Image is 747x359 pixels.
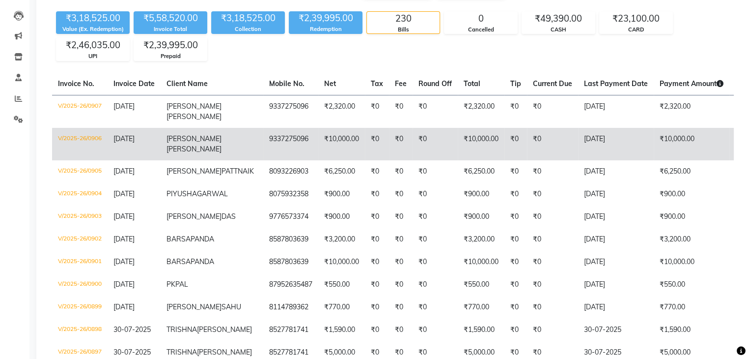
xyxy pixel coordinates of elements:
td: ₹0 [365,95,389,128]
td: ₹900.00 [318,206,365,228]
td: V/2025-26/0901 [52,251,108,273]
span: Round Off [418,79,452,88]
td: ₹770.00 [654,296,729,319]
td: ₹0 [365,251,389,273]
td: ₹0 [389,128,413,160]
td: 8093226903 [263,160,318,183]
div: ₹3,18,525.00 [56,11,130,25]
td: ₹0 [527,296,578,319]
div: Invoice Total [134,25,207,33]
td: ₹10,000.00 [458,128,504,160]
td: ₹0 [527,183,578,206]
td: ₹0 [365,128,389,160]
td: ₹10,000.00 [318,251,365,273]
td: ₹6,250.00 [654,160,729,183]
td: ₹0 [389,95,413,128]
td: ₹0 [504,251,527,273]
td: V/2025-26/0907 [52,95,108,128]
td: [DATE] [578,273,654,296]
td: 8075932358 [263,183,318,206]
td: ₹0 [389,228,413,251]
div: 230 [367,12,440,26]
div: Bills [367,26,440,34]
td: V/2025-26/0906 [52,128,108,160]
span: [PERSON_NAME] [166,302,221,311]
td: ₹0 [389,160,413,183]
td: ₹0 [504,95,527,128]
span: [PERSON_NAME] [197,325,252,334]
td: V/2025-26/0898 [52,319,108,341]
td: [DATE] [578,228,654,251]
td: ₹0 [389,296,413,319]
td: ₹0 [527,160,578,183]
td: ₹770.00 [458,296,504,319]
div: UPI [56,52,129,60]
td: 9776573374 [263,206,318,228]
td: ₹0 [504,183,527,206]
td: ₹0 [504,273,527,296]
span: BARSA [166,235,191,243]
td: ₹770.00 [318,296,365,319]
span: [PERSON_NAME] [166,112,221,121]
div: ₹49,390.00 [522,12,595,26]
td: ₹0 [504,228,527,251]
td: [DATE] [578,296,654,319]
td: ₹0 [504,128,527,160]
td: ₹0 [413,228,458,251]
div: CARD [600,26,672,34]
span: [PERSON_NAME] [166,102,221,111]
td: ₹0 [389,206,413,228]
td: [DATE] [578,183,654,206]
span: 30-07-2025 [113,325,151,334]
td: 30-07-2025 [578,319,654,341]
td: ₹6,250.00 [318,160,365,183]
span: [DATE] [113,134,135,143]
span: PIYUSH [166,189,192,198]
td: ₹900.00 [458,183,504,206]
td: ₹10,000.00 [654,251,729,273]
td: ₹900.00 [458,206,504,228]
td: [DATE] [578,95,654,128]
span: Last Payment Date [584,79,648,88]
td: [DATE] [578,251,654,273]
span: PK [166,280,175,289]
span: PAL [175,280,188,289]
td: ₹0 [504,206,527,228]
td: [DATE] [578,160,654,183]
span: Net [324,79,336,88]
td: ₹0 [527,251,578,273]
td: ₹0 [527,206,578,228]
span: Fee [395,79,407,88]
td: 8527781741 [263,319,318,341]
td: ₹0 [389,251,413,273]
span: [DATE] [113,235,135,243]
td: ₹2,320.00 [654,95,729,128]
span: [PERSON_NAME] [166,145,221,153]
td: ₹3,200.00 [318,228,365,251]
div: ₹2,46,035.00 [56,38,129,52]
td: 8114789362 [263,296,318,319]
div: ₹2,39,995.00 [134,38,207,52]
td: ₹900.00 [318,183,365,206]
td: ₹0 [365,319,389,341]
span: [DATE] [113,189,135,198]
td: 9337275096 [263,128,318,160]
span: [DATE] [113,212,135,221]
td: ₹900.00 [654,206,729,228]
td: 8587803639 [263,228,318,251]
span: TRISHNA [166,325,197,334]
span: [PERSON_NAME] [166,212,221,221]
div: ₹2,39,995.00 [289,11,362,25]
span: Invoice Date [113,79,155,88]
td: ₹2,320.00 [458,95,504,128]
td: ₹0 [413,251,458,273]
td: ₹0 [504,296,527,319]
td: ₹0 [389,183,413,206]
td: ₹6,250.00 [458,160,504,183]
td: 8587803639 [263,251,318,273]
span: TRISHNA [166,348,197,357]
span: DAS [221,212,236,221]
td: ₹0 [365,183,389,206]
span: Tax [371,79,383,88]
span: Mobile No. [269,79,304,88]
